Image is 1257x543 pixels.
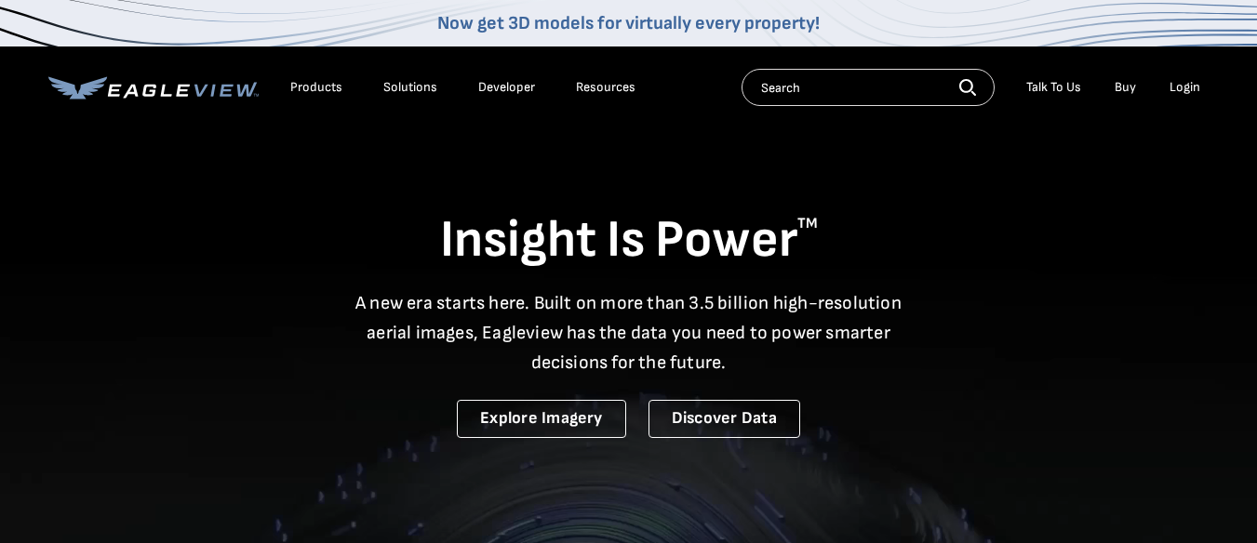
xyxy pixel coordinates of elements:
[437,12,820,34] a: Now get 3D models for virtually every property!
[344,288,914,377] p: A new era starts here. Built on more than 3.5 billion high-resolution aerial images, Eagleview ha...
[383,79,437,96] div: Solutions
[649,400,800,438] a: Discover Data
[576,79,635,96] div: Resources
[1170,79,1200,96] div: Login
[48,208,1210,273] h1: Insight Is Power
[742,69,995,106] input: Search
[478,79,535,96] a: Developer
[797,215,818,232] sup: TM
[1115,79,1136,96] a: Buy
[1026,79,1081,96] div: Talk To Us
[290,79,342,96] div: Products
[457,400,626,438] a: Explore Imagery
